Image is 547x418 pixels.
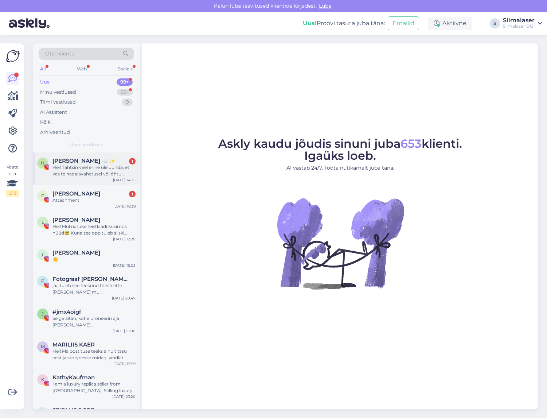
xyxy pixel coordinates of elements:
span: j [42,311,44,317]
span: Luba [317,3,333,9]
img: No Chat active [275,178,406,309]
div: 99+ [117,78,133,86]
div: [DATE] 23:20 [112,394,136,399]
span: pauline lotta [52,190,100,197]
span: h [41,160,44,166]
div: 👏 [52,256,136,263]
div: [DATE] 18:38 [113,204,136,209]
div: Web [75,64,88,74]
div: 99+ [117,89,133,96]
span: Fotograaf Maigi [52,276,128,282]
div: 2 / 3 [6,190,19,197]
span: p [41,193,44,198]
div: AI Assistent [40,109,67,116]
div: Vaata siia [6,164,19,197]
div: Kõik [40,119,51,126]
b: Uus! [303,20,317,27]
span: Askly kaudu jõudis sinuni juba klienti. Igaüks loeb. [218,136,462,163]
span: Lisabet Loigu [52,217,100,223]
span: #jmx4oigf [52,309,81,315]
span: Inger V [52,249,100,256]
div: I am a luxury replica seller from [GEOGRAPHIC_DATA]. Selling luxury replicas including shoes, bag... [52,381,136,394]
div: [DATE] 12:20 [113,236,136,242]
img: Askly Logo [6,49,20,63]
div: [DATE] 15:00 [113,328,136,334]
div: Uus [40,78,50,86]
div: Tiimi vestlused [40,98,76,106]
div: Silmalaser OÜ [503,23,535,29]
div: S [490,18,500,28]
div: Arhiveeritud [40,129,70,136]
span: I [42,252,43,258]
span: Otsi kliente [45,50,74,58]
div: Hei! Mul natuke teistlaadi küsimus nüüd😅 Kuna see opp tuleb siiski koostööna, siis kas on mingi v... [52,223,136,236]
span: L [42,219,44,225]
div: Silmalaser [503,18,535,23]
div: Selge aitäh, kohe broneerin aja [PERSON_NAME] broneerimissüsteemis. Ja näeme varsti teie kliiniku... [52,315,136,328]
span: M [41,344,45,349]
span: MARILIIS KAER [52,341,95,348]
div: Attachment [52,197,136,204]
div: [DATE] 13:59 [113,361,136,367]
div: 1 [129,158,136,165]
div: Minu vestlused [40,89,76,96]
div: [DATE] 20:47 [112,295,136,301]
span: SEIDI VOOGRE [52,407,94,414]
a: SilmalaserSilmalaser OÜ [503,18,543,29]
div: 0 [122,98,133,106]
div: Socials [116,64,134,74]
span: KathyKaufman [52,374,95,381]
p: AI vastab 24/7. Tööta nutikamalt juba täna. [218,164,462,172]
div: Hei! Ma postituse teeks ainult tasu eest ja storydesse midagi kindlat lubada ei saa. [PERSON_NAME... [52,348,136,361]
span: 653 [401,136,422,151]
span: K [41,377,44,382]
button: Emailid [388,16,419,30]
div: 1 [129,191,136,197]
div: jaa tuleb see teekond tõesti ette [PERSON_NAME] mul [PERSON_NAME] -1 noh viimati pigem aga nii mõ... [52,282,136,295]
span: Uued vestlused [70,142,103,148]
div: [DATE] 15:03 [113,263,136,268]
div: Proovi tasuta juba täna: [303,19,385,28]
div: Aktiivne [428,17,472,30]
div: Hei! Tahtsin veel enne üle uurida, et kas te nädalavahetusel või õhtul [PERSON_NAME] 18 ka töötat... [52,164,136,177]
div: [DATE] 14:25 [113,177,136,183]
span: F [41,278,44,284]
span: helen ☁️✨ [52,158,116,164]
div: All [39,64,47,74]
